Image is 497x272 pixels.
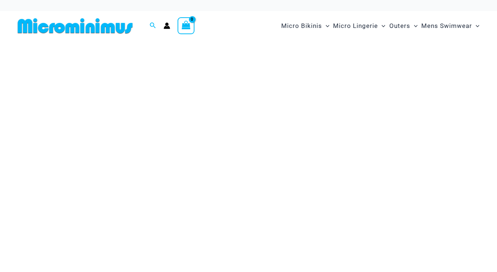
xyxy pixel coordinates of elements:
a: OutersMenu ToggleMenu Toggle [387,15,419,37]
a: Account icon link [164,22,170,29]
a: Search icon link [150,21,156,31]
a: Micro LingerieMenu ToggleMenu Toggle [331,15,387,37]
span: Micro Bikinis [281,17,322,35]
span: Outers [389,17,410,35]
span: Menu Toggle [322,17,329,35]
img: MM SHOP LOGO FLAT [15,18,136,34]
span: Micro Lingerie [333,17,378,35]
span: Menu Toggle [410,17,418,35]
a: Mens SwimwearMenu ToggleMenu Toggle [419,15,481,37]
nav: Site Navigation [278,14,482,38]
a: Micro BikinisMenu ToggleMenu Toggle [279,15,331,37]
span: Menu Toggle [472,17,479,35]
span: Menu Toggle [378,17,385,35]
a: View Shopping Cart, empty [178,17,194,34]
span: Mens Swimwear [421,17,472,35]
